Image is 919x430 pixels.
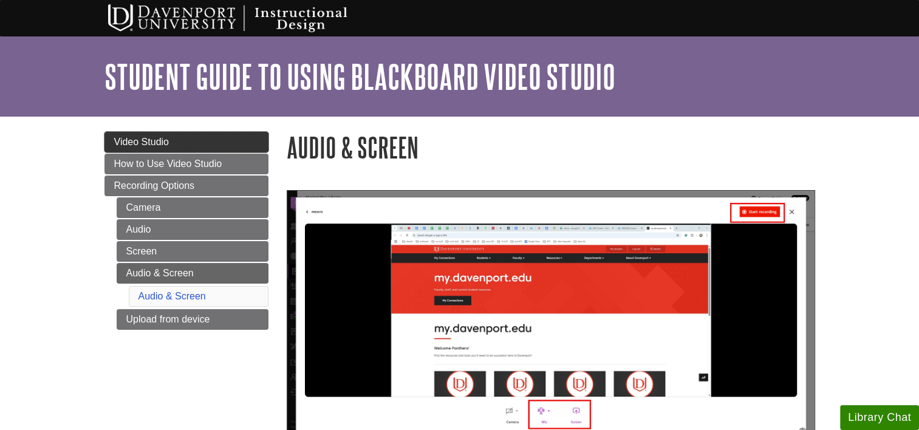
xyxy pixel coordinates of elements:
a: Upload from device [117,309,268,330]
a: Recording Options [104,176,268,196]
img: Davenport University Instructional Design [98,3,390,33]
button: Library Chat [840,405,919,430]
a: Audio & Screen [117,263,268,284]
a: Audio & Screen [138,291,206,301]
a: Student Guide to Using Blackboard Video Studio [104,58,615,95]
span: Video Studio [114,137,169,147]
a: Video Studio [104,132,268,152]
a: Camera [117,197,268,218]
a: Audio [117,219,268,240]
span: Recording Options [114,180,195,191]
a: Screen [117,241,268,262]
h1: Audio & Screen [287,132,815,163]
div: Guide Page Menu [104,132,268,330]
a: How to Use Video Studio [104,154,268,174]
span: How to Use Video Studio [114,159,222,169]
